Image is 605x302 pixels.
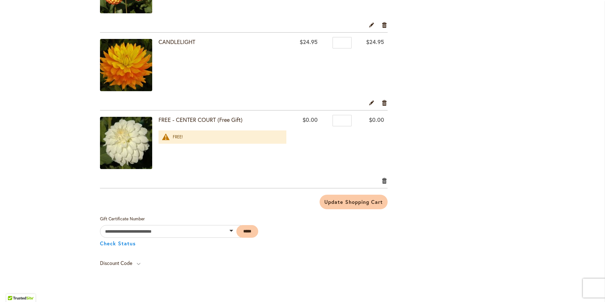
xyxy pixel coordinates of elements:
[159,116,286,124] strong: FREE - CENTER COURT (Free Gift)
[100,117,152,169] img: CENTER COURT (Free Gift)
[173,134,280,140] div: FREE!
[302,116,318,123] span: $0.00
[369,116,384,123] span: $0.00
[100,241,136,246] button: Check Status
[320,195,387,209] button: Update Shopping Cart
[100,216,145,222] span: Gift Certificate Number
[5,280,22,297] iframe: Launch Accessibility Center
[366,38,384,46] span: $24.95
[300,38,318,46] span: $24.95
[100,39,159,93] a: CANDLELIGHT
[100,260,132,266] strong: Discount Code
[100,39,152,91] img: CANDLELIGHT
[159,38,195,46] a: CANDLELIGHT
[324,198,383,205] span: Update Shopping Cart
